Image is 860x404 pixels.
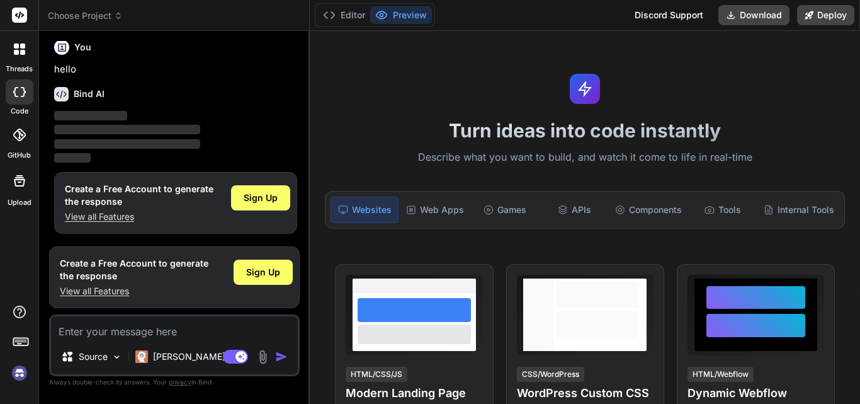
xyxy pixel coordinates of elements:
[317,149,852,166] p: Describe what you want to build, and watch it come to life in real-time
[541,197,608,223] div: APIs
[275,350,288,363] img: icon
[48,9,123,22] span: Choose Project
[153,350,247,363] p: [PERSON_NAME] 4 S..
[759,197,839,223] div: Internal Tools
[246,266,280,279] span: Sign Up
[718,5,789,25] button: Download
[54,139,200,149] span: ‌
[8,150,31,161] label: GitHub
[54,111,127,120] span: ‌
[111,352,122,362] img: Pick Models
[49,376,300,388] p: Always double-check its answers. Your in Bind
[517,384,653,402] h4: WordPress Custom CSS
[627,5,711,25] div: Discord Support
[65,183,213,208] h1: Create a Free Account to generate the response
[256,350,270,364] img: attachment
[401,197,469,223] div: Web Apps
[135,350,148,363] img: Claude 4 Sonnet
[54,62,297,77] p: hello
[318,6,370,24] button: Editor
[346,367,407,382] div: HTML/CSS/JS
[9,362,30,384] img: signin
[60,257,208,282] h1: Create a Free Account to generate the response
[54,125,200,134] span: ‌
[689,197,756,223] div: Tools
[74,41,91,54] h6: You
[169,378,191,386] span: privacy
[472,197,538,223] div: Games
[331,197,399,223] div: Websites
[370,6,432,24] button: Preview
[517,367,584,382] div: CSS/WordPress
[79,350,108,363] p: Source
[610,197,687,223] div: Components
[8,197,31,208] label: Upload
[65,211,213,223] p: View all Features
[244,192,278,204] span: Sign Up
[317,119,852,142] h1: Turn ideas into code instantly
[797,5,854,25] button: Deploy
[74,88,105,100] h6: Bind AI
[6,64,33,74] label: threads
[11,106,28,117] label: code
[346,384,482,402] h4: Modern Landing Page
[54,153,91,163] span: ‌
[687,367,754,382] div: HTML/Webflow
[60,285,208,297] p: View all Features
